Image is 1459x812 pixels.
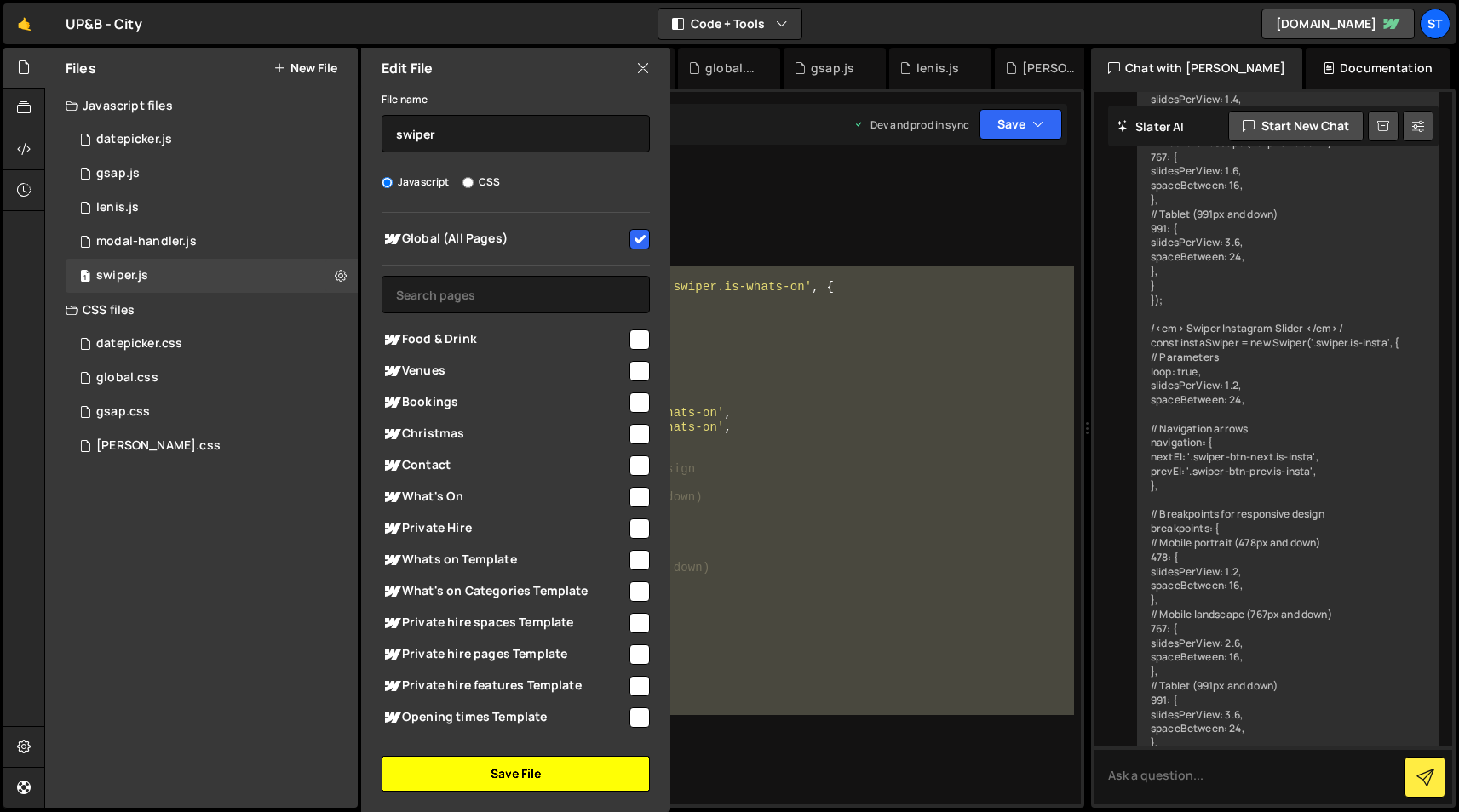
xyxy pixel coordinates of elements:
div: 17139/47302.css [66,395,358,429]
div: UP&B - City [66,14,142,34]
div: Javascript files [45,89,358,123]
div: datepicker.css [96,336,182,352]
label: Javascript [382,174,450,191]
a: st [1420,9,1450,39]
div: Documentation [1306,48,1450,89]
div: CSS files [45,293,358,327]
label: File name [382,91,428,108]
span: Private hire pages Template [382,644,627,665]
div: 17139/47298.js [66,225,358,259]
div: [PERSON_NAME].css [1022,60,1077,77]
span: Private hire features Template [382,676,627,696]
span: Private Hire [382,518,627,539]
button: Code + Tools [658,9,801,39]
div: 17139/48191.js [66,191,358,225]
span: Whats on Template [382,550,627,570]
h2: Files [66,59,96,77]
div: datepicker.js [96,132,172,147]
span: Christmas [382,424,627,444]
span: Contact [382,455,627,476]
div: gsap.js [811,60,854,77]
button: Start new chat [1228,111,1364,141]
a: [DOMAIN_NAME] [1261,9,1415,39]
span: Venues [382,361,627,381]
div: global.css [96,370,158,386]
span: Global (All Pages) [382,229,627,249]
div: gsap.js [96,166,140,181]
span: Opening times Template [382,707,627,728]
div: lenis.js [916,60,959,77]
input: Name [382,115,650,152]
div: swiper.js [96,268,148,283]
input: Javascript [382,177,393,188]
div: gsap.css [96,404,150,420]
div: 17139/47297.js [66,157,358,191]
div: Chat with [PERSON_NAME] [1091,48,1302,89]
h2: Slater AI [1117,118,1185,134]
h2: Edit File [382,59,433,77]
span: What's On [382,487,627,507]
span: Private hire spaces Template [382,613,627,633]
button: New File [273,61,337,75]
span: Bookings [382,392,627,413]
input: Search pages [382,276,650,313]
input: CSS [462,177,474,188]
span: 1 [80,271,90,284]
a: 🤙 [3,3,45,44]
span: What's on Categories Template [382,581,627,602]
div: 17139/47300.css [66,327,358,361]
div: 17139/47299.js [66,259,358,293]
button: Save [979,109,1062,140]
button: Save File [382,756,650,792]
div: modal-handler.js [96,234,197,249]
div: [PERSON_NAME].css [96,438,221,454]
div: 17139/47301.css [66,361,358,395]
div: Dev and prod in sync [853,117,969,132]
div: 17139/47296.js [66,123,358,157]
label: CSS [462,174,500,191]
div: lenis.js [96,200,139,215]
div: 17139/47303.css [66,429,358,463]
span: Food & Drink [382,329,627,350]
div: global.css [705,60,760,77]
